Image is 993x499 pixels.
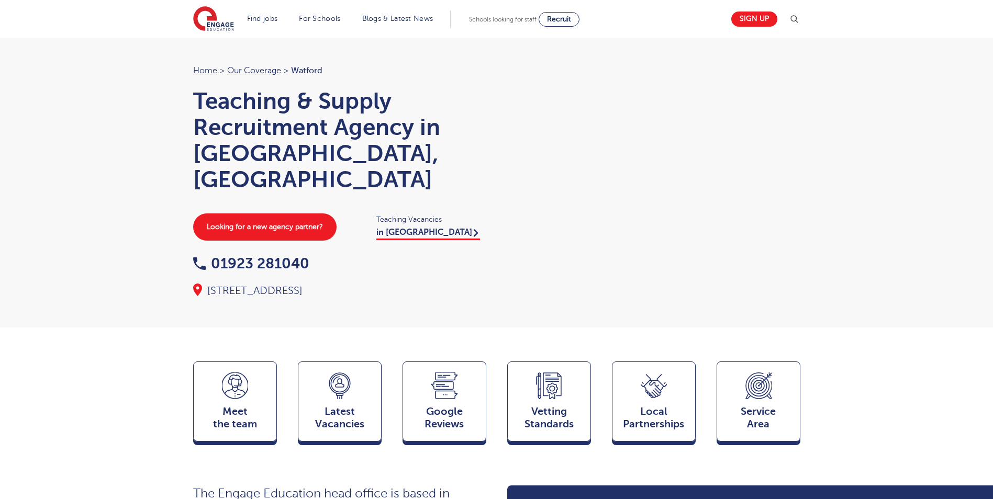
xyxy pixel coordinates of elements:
[193,255,309,271] a: 01923 281040
[291,66,322,75] span: Watford
[722,405,795,430] span: Service Area
[403,361,486,446] a: GoogleReviews
[220,66,225,75] span: >
[731,12,777,27] a: Sign up
[247,15,278,22] a: Find jobs
[193,66,217,75] a: Home
[612,361,696,446] a: Local Partnerships
[618,405,690,430] span: Local Partnerships
[193,88,486,192] h1: Teaching & Supply Recruitment Agency in [GEOGRAPHIC_DATA], [GEOGRAPHIC_DATA]
[539,12,579,27] a: Recruit
[193,64,486,77] nav: breadcrumb
[362,15,433,22] a: Blogs & Latest News
[193,283,486,298] div: [STREET_ADDRESS]
[513,405,585,430] span: Vetting Standards
[193,6,234,32] img: Engage Education
[376,213,486,225] span: Teaching Vacancies
[227,66,281,75] a: Our coverage
[469,16,537,23] span: Schools looking for staff
[199,405,271,430] span: Meet the team
[507,361,591,446] a: VettingStandards
[193,213,337,241] a: Looking for a new agency partner?
[193,361,277,446] a: Meetthe team
[376,228,480,240] a: in [GEOGRAPHIC_DATA]
[298,361,382,446] a: LatestVacancies
[299,15,340,22] a: For Schools
[408,405,481,430] span: Google Reviews
[284,66,288,75] span: >
[304,405,376,430] span: Latest Vacancies
[717,361,800,446] a: ServiceArea
[547,15,571,23] span: Recruit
